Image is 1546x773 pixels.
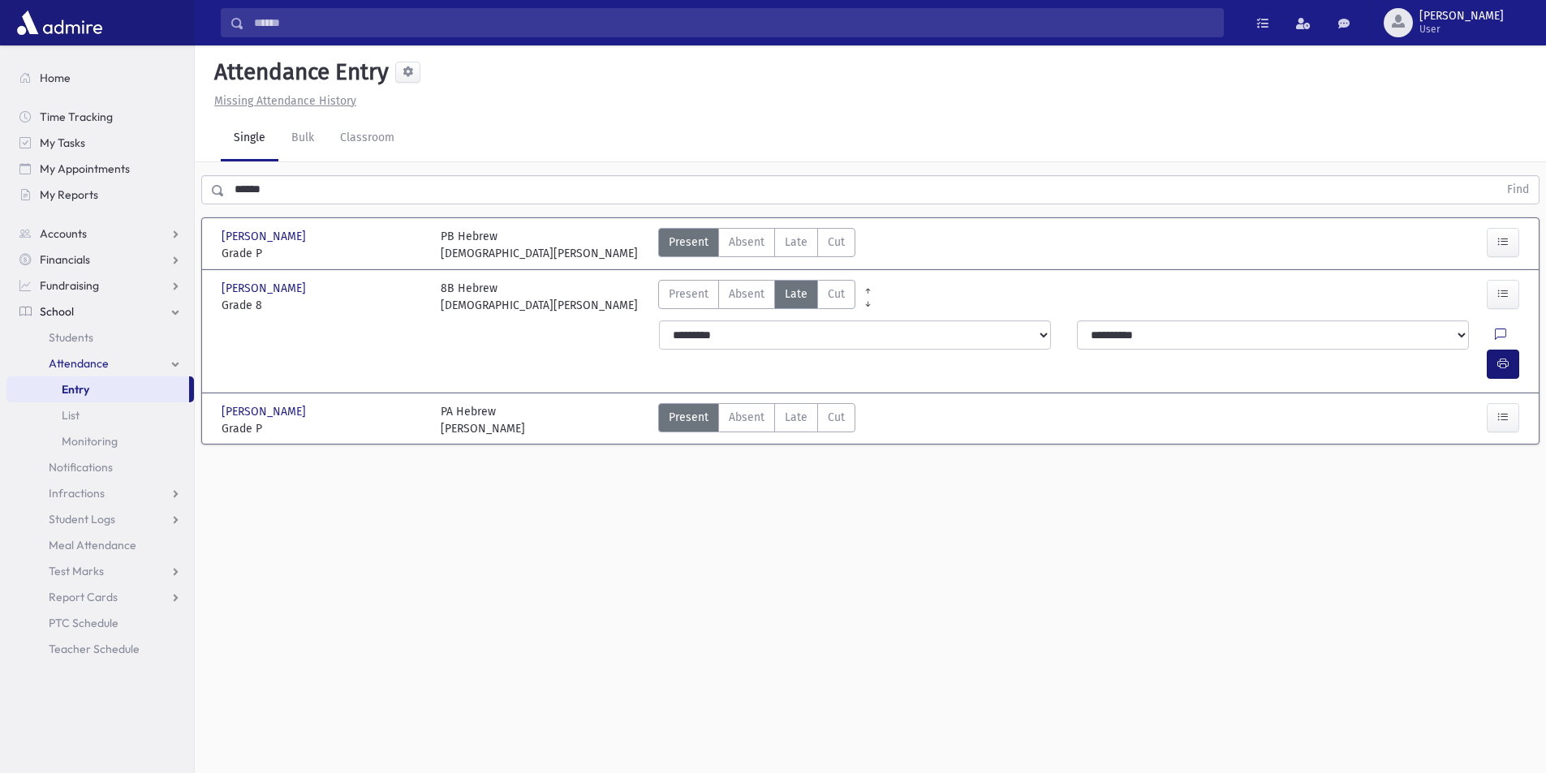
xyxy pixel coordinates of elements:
a: Financials [6,247,194,273]
a: My Reports [6,182,194,208]
a: School [6,298,194,324]
span: Attendance [49,356,109,371]
a: Student Logs [6,506,194,532]
span: Accounts [40,226,87,241]
span: Cut [828,409,845,426]
div: AttTypes [658,228,855,262]
span: [PERSON_NAME] [222,228,309,245]
span: Student Logs [49,512,115,526]
span: [PERSON_NAME] [1419,10,1504,23]
a: Accounts [6,221,194,247]
span: Late [785,286,807,303]
span: Notifications [49,460,113,475]
div: PA Hebrew [PERSON_NAME] [441,403,525,437]
span: Absent [729,234,764,251]
span: Time Tracking [40,110,113,124]
a: Report Cards [6,584,194,610]
button: Find [1497,176,1539,204]
a: Missing Attendance History [208,94,356,108]
h5: Attendance Entry [208,58,389,86]
span: Monitoring [62,434,118,449]
a: My Appointments [6,156,194,182]
span: Financials [40,252,90,267]
span: Meal Attendance [49,538,136,552]
u: Missing Attendance History [214,94,356,108]
a: List [6,402,194,428]
span: [PERSON_NAME] [222,280,309,297]
span: [PERSON_NAME] [222,403,309,420]
a: Meal Attendance [6,532,194,558]
span: Infractions [49,486,105,500]
span: Fundraising [40,278,99,293]
a: My Tasks [6,130,194,156]
span: Teacher Schedule [49,642,140,656]
span: List [62,408,80,423]
div: PB Hebrew [DEMOGRAPHIC_DATA][PERSON_NAME] [441,228,638,262]
span: My Reports [40,187,98,202]
a: Time Tracking [6,104,194,130]
div: AttTypes [658,403,855,437]
a: Notifications [6,454,194,480]
a: PTC Schedule [6,610,194,636]
div: AttTypes [658,280,855,314]
span: Grade 8 [222,297,424,314]
a: Infractions [6,480,194,506]
a: Fundraising [6,273,194,298]
span: Grade P [222,420,424,437]
span: Students [49,330,93,345]
a: Bulk [278,116,327,161]
a: Test Marks [6,558,194,584]
span: Late [785,234,807,251]
span: Absent [729,409,764,426]
span: Home [40,71,71,85]
img: AdmirePro [13,6,106,39]
a: Teacher Schedule [6,636,194,662]
span: Entry [62,382,89,397]
span: My Appointments [40,161,130,176]
span: Test Marks [49,564,104,578]
a: Single [221,116,278,161]
span: Late [785,409,807,426]
div: 8B Hebrew [DEMOGRAPHIC_DATA][PERSON_NAME] [441,280,638,314]
span: Present [669,409,708,426]
span: Absent [729,286,764,303]
span: Present [669,234,708,251]
span: Report Cards [49,590,118,604]
span: Cut [828,234,845,251]
a: Students [6,324,194,350]
a: Classroom [327,116,407,161]
a: Attendance [6,350,194,376]
a: Home [6,65,194,91]
span: Grade P [222,245,424,262]
a: Entry [6,376,189,402]
input: Search [244,8,1223,37]
span: User [1419,23,1504,36]
a: Monitoring [6,428,194,454]
span: PTC Schedule [49,616,118,630]
span: Present [669,286,708,303]
span: School [40,304,74,319]
span: Cut [828,286,845,303]
span: My Tasks [40,135,85,150]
